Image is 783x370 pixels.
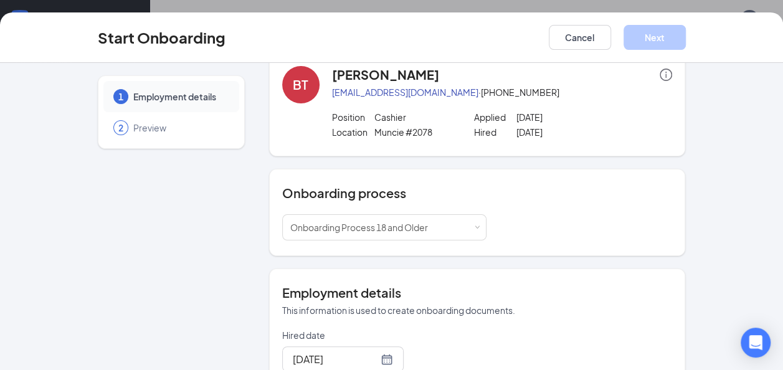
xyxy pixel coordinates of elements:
[332,126,374,138] p: Location
[332,111,374,123] p: Position
[118,121,123,134] span: 2
[282,184,673,202] h4: Onboarding process
[290,215,437,240] div: [object Object]
[516,111,602,123] p: [DATE]
[293,76,308,93] div: BT
[374,111,460,123] p: Cashier
[282,329,486,341] p: Hired date
[282,284,673,301] h4: Employment details
[290,222,428,233] span: Onboarding Process 18 and Older
[98,27,225,48] h3: Start Onboarding
[332,86,673,98] p: · [PHONE_NUMBER]
[332,87,478,98] a: [EMAIL_ADDRESS][DOMAIN_NAME]
[332,66,439,83] h4: [PERSON_NAME]
[118,90,123,103] span: 1
[516,126,602,138] p: [DATE]
[474,111,516,123] p: Applied
[624,25,686,50] button: Next
[374,126,460,138] p: Muncie #2078
[133,90,227,103] span: Employment details
[133,121,227,134] span: Preview
[660,69,672,81] span: info-circle
[293,351,378,367] input: Sep 16, 2025
[474,126,516,138] p: Hired
[282,304,673,316] p: This information is used to create onboarding documents.
[741,328,771,358] div: Open Intercom Messenger
[549,25,611,50] button: Cancel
